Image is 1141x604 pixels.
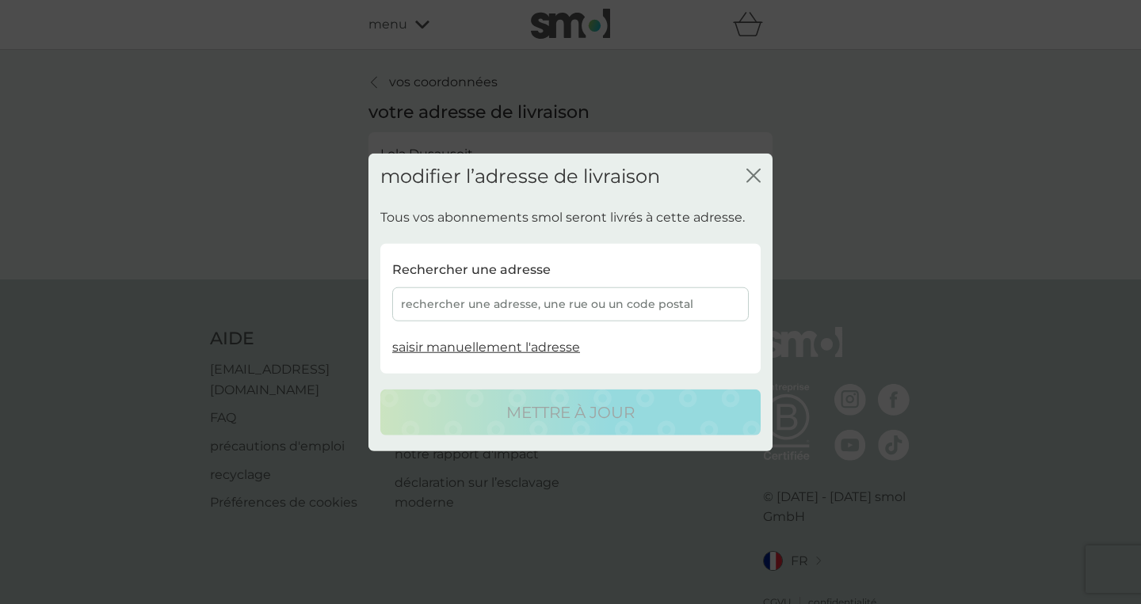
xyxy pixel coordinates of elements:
[506,400,635,425] p: mettre à jour
[392,337,580,358] button: saisir manuellement l'adresse
[746,168,761,184] button: fermer
[380,207,745,228] p: Tous vos abonnements smol seront livrés à cette adresse.
[392,340,580,355] span: saisir manuellement l'adresse
[380,389,761,435] button: mettre à jour
[380,165,660,188] h2: modifier l’adresse de livraison
[392,287,749,321] div: rechercher une adresse, une rue ou un code postal
[392,260,551,280] p: Rechercher une adresse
